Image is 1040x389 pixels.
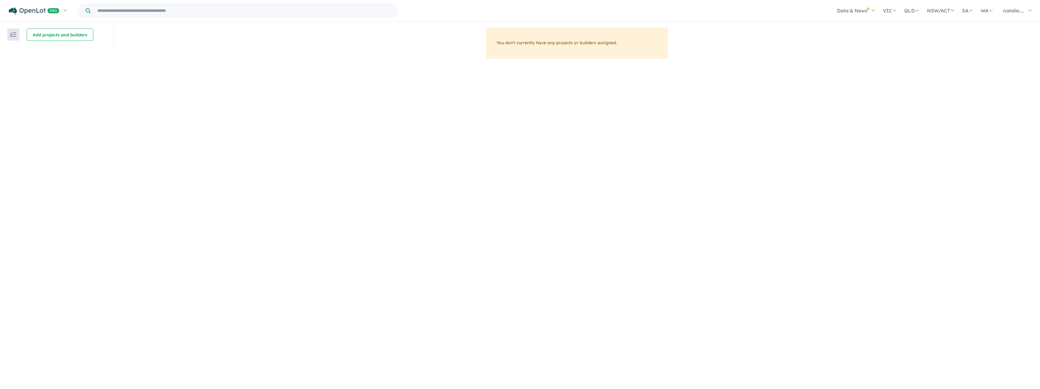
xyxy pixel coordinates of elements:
[10,32,16,37] img: sort.svg
[92,4,396,17] input: Try estate name, suburb, builder or developer
[486,27,668,59] div: You don't currently have any projects or builders assigned.
[9,7,59,15] img: Openlot PRO Logo White
[1003,8,1024,14] span: natalie....
[27,28,93,41] button: Add projects and builders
